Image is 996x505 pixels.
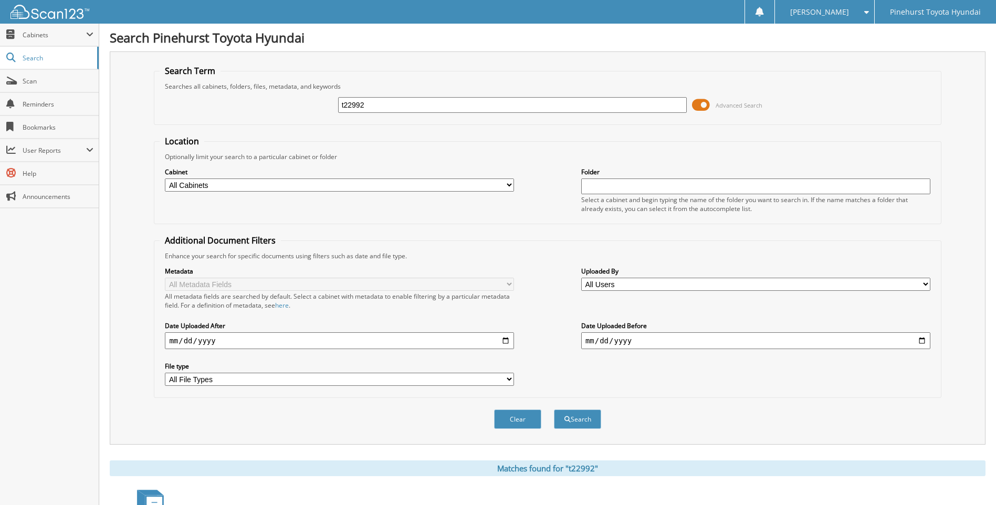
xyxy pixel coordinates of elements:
[23,100,93,109] span: Reminders
[160,82,935,91] div: Searches all cabinets, folders, files, metadata, and keywords
[110,29,985,46] h1: Search Pinehurst Toyota Hyundai
[23,146,86,155] span: User Reports
[160,65,221,77] legend: Search Term
[581,332,930,349] input: end
[23,123,93,132] span: Bookmarks
[160,251,935,260] div: Enhance your search for specific documents using filters such as date and file type.
[23,77,93,86] span: Scan
[11,5,89,19] img: scan123-logo-white.svg
[160,152,935,161] div: Optionally limit your search to a particular cabinet or folder
[23,30,86,39] span: Cabinets
[581,167,930,176] label: Folder
[890,9,981,15] span: Pinehurst Toyota Hyundai
[23,169,93,178] span: Help
[165,167,514,176] label: Cabinet
[160,235,281,246] legend: Additional Document Filters
[581,267,930,276] label: Uploaded By
[494,409,541,429] button: Clear
[165,292,514,310] div: All metadata fields are searched by default. Select a cabinet with metadata to enable filtering b...
[165,332,514,349] input: start
[275,301,289,310] a: here
[716,101,762,109] span: Advanced Search
[581,195,930,213] div: Select a cabinet and begin typing the name of the folder you want to search in. If the name match...
[554,409,601,429] button: Search
[165,362,514,371] label: File type
[581,321,930,330] label: Date Uploaded Before
[110,460,985,476] div: Matches found for "t22992"
[160,135,204,147] legend: Location
[23,54,92,62] span: Search
[165,267,514,276] label: Metadata
[790,9,849,15] span: [PERSON_NAME]
[165,321,514,330] label: Date Uploaded After
[23,192,93,201] span: Announcements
